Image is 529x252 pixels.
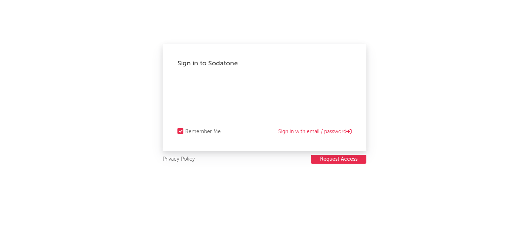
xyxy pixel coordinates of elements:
[278,127,352,136] a: Sign in with email / password
[185,127,221,136] div: Remember Me
[311,155,366,164] button: Request Access
[177,59,352,68] div: Sign in to Sodatone
[311,155,366,164] a: Request Access
[163,155,195,164] a: Privacy Policy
